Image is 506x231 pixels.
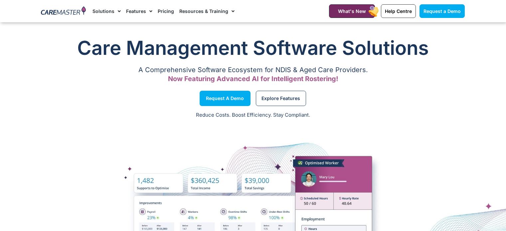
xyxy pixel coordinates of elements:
[168,75,338,83] span: Now Featuring Advanced AI for Intelligent Rostering!
[261,97,300,100] span: Explore Features
[338,8,366,14] span: What's New
[4,111,502,119] p: Reduce Costs. Boost Efficiency. Stay Compliant.
[329,4,375,18] a: What's New
[420,4,465,18] a: Request a Demo
[381,4,416,18] a: Help Centre
[423,8,461,14] span: Request a Demo
[41,68,465,72] p: A Comprehensive Software Ecosystem for NDIS & Aged Care Providers.
[206,97,244,100] span: Request a Demo
[41,35,465,61] h1: Care Management Software Solutions
[256,91,306,106] a: Explore Features
[385,8,412,14] span: Help Centre
[41,6,86,16] img: CareMaster Logo
[200,91,251,106] a: Request a Demo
